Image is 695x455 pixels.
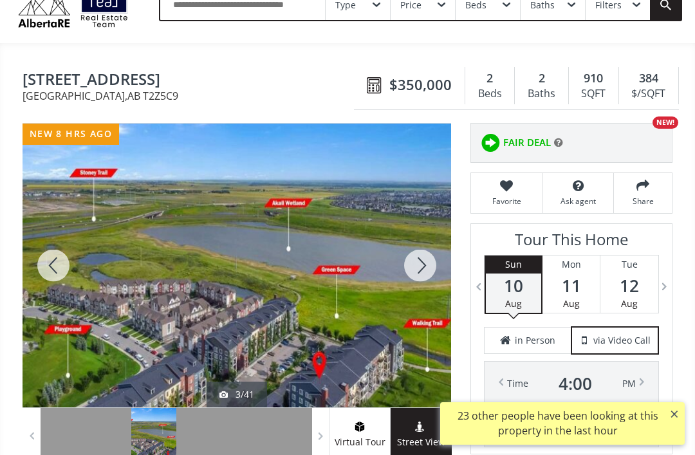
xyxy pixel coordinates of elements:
[472,70,508,87] div: 2
[664,402,685,425] button: ×
[600,277,658,295] span: 12
[484,230,659,255] h3: Tour This Home
[389,75,452,95] span: $350,000
[335,1,356,10] div: Type
[447,409,669,438] div: 23 other people have been looking at this property in the last hour
[620,196,665,207] span: Share
[391,435,452,450] span: Street View
[542,255,600,274] div: Mon
[486,255,541,274] div: Sun
[219,388,254,401] div: 3/41
[23,91,360,101] span: [GEOGRAPHIC_DATA] , AB T2Z5C9
[530,1,555,10] div: Baths
[477,130,503,156] img: rating icon
[329,435,390,450] span: Virtual Tour
[486,277,541,295] span: 10
[653,116,678,129] div: NEW!
[559,375,592,393] span: 4 : 00
[507,375,636,393] div: Time PM
[23,124,119,145] div: new 8 hrs ago
[549,196,607,207] span: Ask agent
[503,136,551,149] span: FAIR DEAL
[593,334,651,347] span: via Video Call
[521,70,561,87] div: 2
[600,255,658,274] div: Tue
[505,297,522,310] span: Aug
[542,277,600,295] span: 11
[515,334,555,347] span: in Person
[584,70,603,87] span: 910
[353,422,366,432] img: virtual tour icon
[400,1,422,10] div: Price
[23,124,451,407] div: 99 Copperstone Park #2418 Calgary, AB T2Z5C9 - Photo 3 of 41
[625,70,672,87] div: 384
[465,1,486,10] div: Beds
[595,1,622,10] div: Filters
[563,297,580,310] span: Aug
[575,84,612,104] div: SQFT
[621,297,638,310] span: Aug
[472,84,508,104] div: Beds
[521,84,561,104] div: Baths
[477,196,535,207] span: Favorite
[625,84,672,104] div: $/SQFT
[23,71,360,91] span: 99 Copperstone Park #2418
